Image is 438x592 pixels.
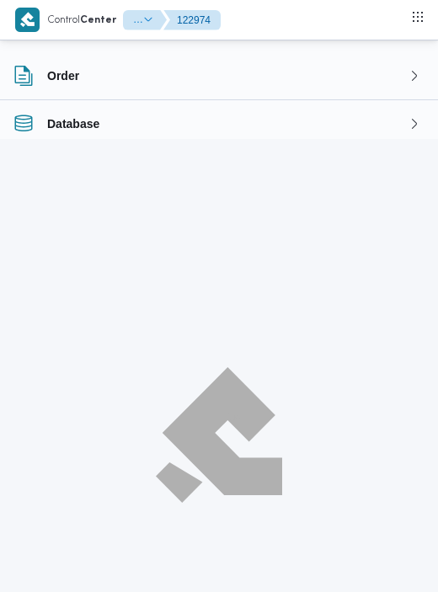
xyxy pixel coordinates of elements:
[15,8,40,32] img: X8yXhbKr1z7QwAAAABJRU5ErkJggg==
[13,66,425,86] button: Order
[133,13,153,25] button: Show collapsed breadcrumbs
[163,10,221,30] button: 122974
[165,377,273,492] img: ILLA Logo
[13,114,425,134] button: Database
[47,66,79,86] h3: Order
[80,15,116,25] b: Center
[47,114,99,134] h3: Database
